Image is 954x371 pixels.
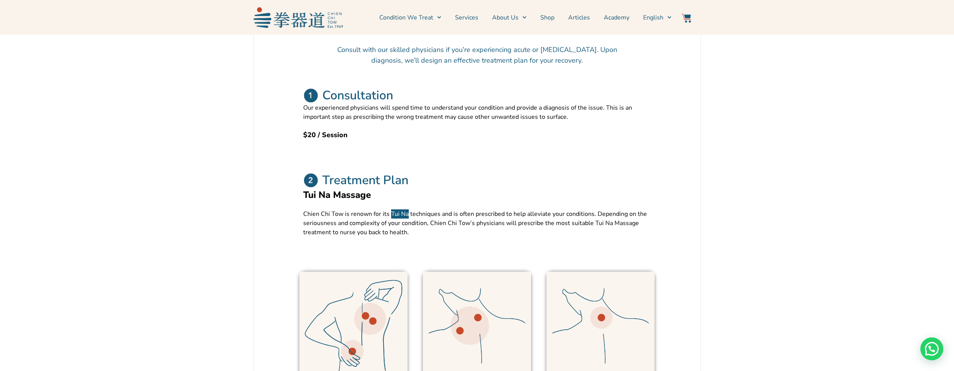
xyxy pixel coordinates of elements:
a: English [643,8,671,27]
p: Our experienced physicians will spend time to understand your condition and provide a diagnosis o... [303,103,651,122]
span: English [643,13,663,22]
a: About Us [492,8,527,27]
h2: Treatment Plan [322,173,408,188]
p: Consult with our skilled physicians if you’re experiencing acute or [MEDICAL_DATA]. Upon diagnosi... [330,44,624,66]
a: Condition We Treat [379,8,441,27]
p: Chien Chi Tow is renown for its Tui Na techniques and is often prescribed to help alleviate your ... [303,209,651,237]
nav: Menu [347,8,672,27]
h2: Tui Na Massage [303,188,651,202]
a: Academy [604,8,629,27]
a: Services [455,8,478,27]
h2: $20 / Session [303,130,651,140]
img: Website Icon-03 [682,13,691,23]
a: Articles [568,8,590,27]
h2: Consultation [322,88,393,103]
a: Shop [540,8,554,27]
